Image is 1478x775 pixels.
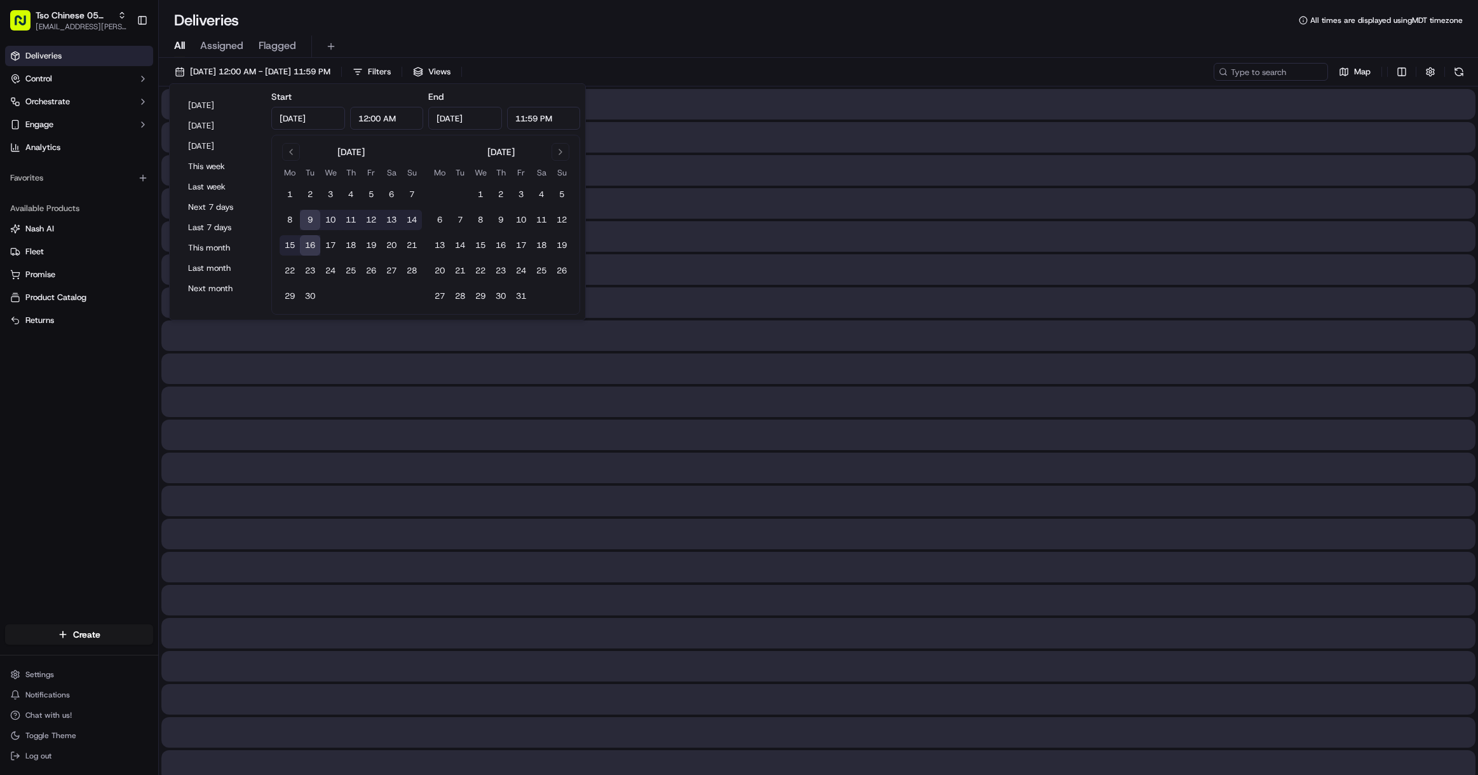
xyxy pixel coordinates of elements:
h1: Deliveries [174,10,239,31]
img: 1736555255976-a54dd68f-1ca7-489b-9aae-adbdc363a1c4 [13,121,36,144]
button: 7 [402,184,422,205]
button: 24 [320,261,341,281]
span: Flagged [259,38,296,53]
button: Orchestrate [5,92,153,112]
button: 28 [402,261,422,281]
button: 11 [341,210,361,230]
button: 3 [320,184,341,205]
button: Next 7 days [182,198,259,216]
a: Fleet [10,246,148,257]
button: 19 [361,235,381,256]
button: Map [1333,63,1376,81]
button: Settings [5,666,153,683]
button: 4 [531,184,552,205]
span: Returns [25,315,54,326]
button: 22 [470,261,491,281]
button: 16 [491,235,511,256]
a: Powered byPylon [90,215,154,225]
a: Analytics [5,137,153,158]
button: Last week [182,178,259,196]
label: End [428,91,444,102]
button: 14 [450,235,470,256]
button: [EMAIL_ADDRESS][PERSON_NAME][DOMAIN_NAME] [36,22,126,32]
button: Last 7 days [182,219,259,237]
button: Log out [5,747,153,765]
button: This month [182,239,259,257]
button: Engage [5,114,153,135]
div: 💻 [107,186,118,196]
span: Promise [25,269,55,280]
button: 5 [552,184,572,205]
button: 19 [552,235,572,256]
button: 5 [361,184,381,205]
button: Create [5,624,153,645]
span: Views [428,66,451,78]
button: 20 [381,235,402,256]
button: 25 [341,261,361,281]
th: Saturday [381,166,402,179]
button: 9 [300,210,320,230]
span: Pylon [126,216,154,225]
button: Fleet [5,242,153,262]
button: 9 [491,210,511,230]
th: Monday [430,166,450,179]
input: Type to search [1214,63,1328,81]
button: Views [407,63,456,81]
span: Create [73,628,100,641]
button: Nash AI [5,219,153,239]
th: Thursday [491,166,511,179]
div: [DATE] [337,146,365,158]
button: 18 [341,235,361,256]
th: Wednesday [320,166,341,179]
button: 27 [381,261,402,281]
th: Sunday [402,166,422,179]
button: 25 [531,261,552,281]
div: Available Products [5,198,153,219]
button: 18 [531,235,552,256]
button: 3 [511,184,531,205]
button: 2 [300,184,320,205]
button: 13 [430,235,450,256]
span: Fleet [25,246,44,257]
th: Saturday [531,166,552,179]
input: Date [271,107,345,130]
a: Deliveries [5,46,153,66]
th: Tuesday [300,166,320,179]
input: Date [428,107,502,130]
button: [DATE] 12:00 AM - [DATE] 11:59 PM [169,63,336,81]
button: 17 [511,235,531,256]
th: Wednesday [470,166,491,179]
span: Filters [368,66,391,78]
div: We're available if you need us! [43,134,161,144]
th: Friday [361,166,381,179]
span: Tso Chinese 05 [PERSON_NAME] [36,9,112,22]
button: Promise [5,264,153,285]
span: Settings [25,669,54,680]
button: 22 [280,261,300,281]
button: 26 [361,261,381,281]
button: Product Catalog [5,287,153,308]
button: 10 [320,210,341,230]
a: Promise [10,269,148,280]
button: 29 [470,286,491,306]
button: [DATE] [182,97,259,114]
div: Start new chat [43,121,208,134]
button: Toggle Theme [5,727,153,744]
button: 16 [300,235,320,256]
a: 💻API Documentation [102,179,209,202]
span: All times are displayed using MDT timezone [1310,15,1463,25]
a: Returns [10,315,148,326]
button: Notifications [5,686,153,704]
span: Map [1354,66,1371,78]
button: 14 [402,210,422,230]
th: Thursday [341,166,361,179]
span: All [174,38,185,53]
button: 15 [280,235,300,256]
button: Go to previous month [282,143,300,161]
input: Got a question? Start typing here... [33,82,229,95]
button: Control [5,69,153,89]
div: Favorites [5,168,153,188]
button: 26 [552,261,572,281]
button: 4 [341,184,361,205]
